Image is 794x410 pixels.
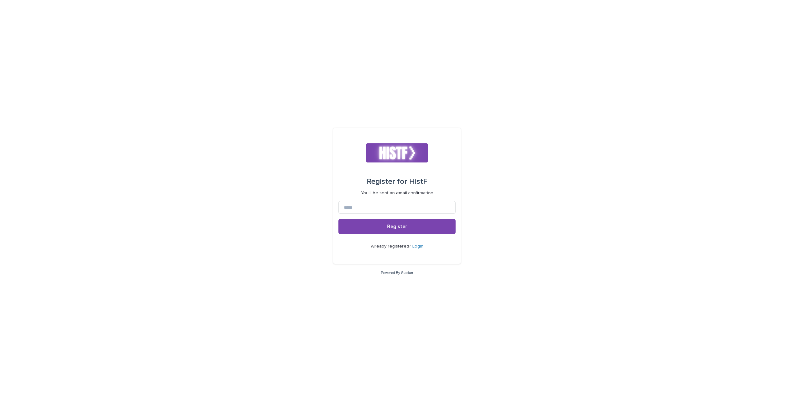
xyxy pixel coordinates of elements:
a: Login [412,244,423,248]
span: Already registered? [371,244,412,248]
a: Powered By Stacker [381,271,413,275]
span: Register for [367,178,407,185]
p: You'll be sent an email confirmation [361,191,433,196]
span: Register [387,224,407,229]
div: HistF [367,173,428,191]
button: Register [338,219,456,234]
img: k2lX6XtKT2uGl0LI8IDL [366,143,428,162]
